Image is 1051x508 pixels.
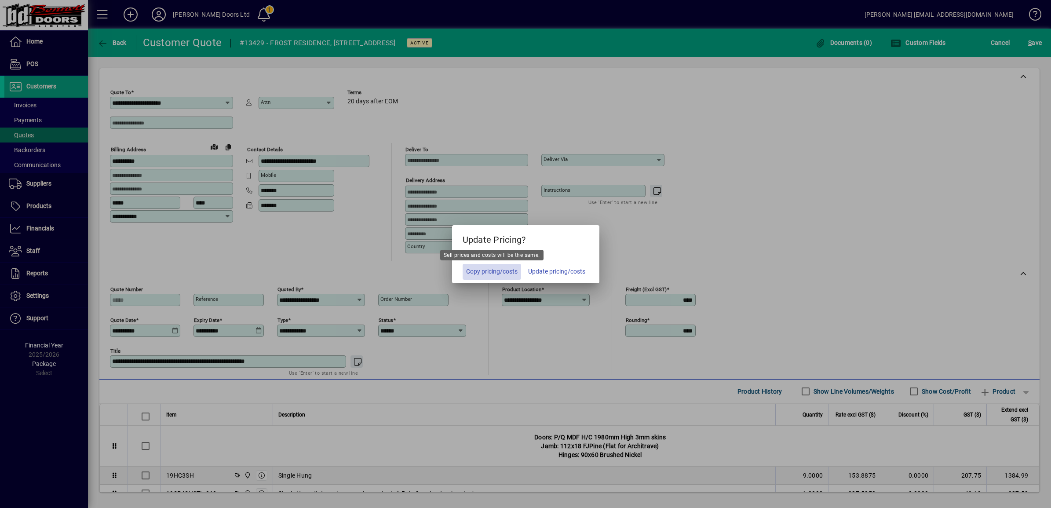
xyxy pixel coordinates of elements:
h5: Update Pricing? [452,225,599,251]
div: Sell prices and costs will be the same. [440,250,544,260]
button: Copy pricing/costs [463,264,521,280]
button: Update pricing/costs [525,264,589,280]
span: Copy pricing/costs [466,267,518,276]
span: Update pricing/costs [528,267,585,276]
